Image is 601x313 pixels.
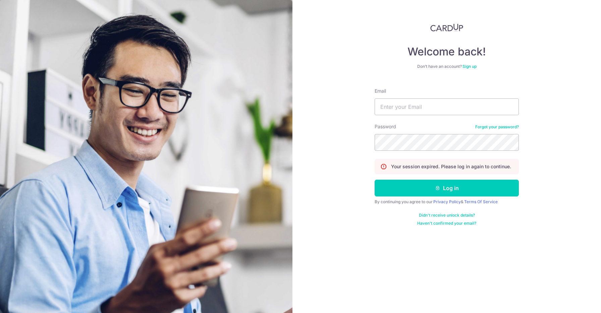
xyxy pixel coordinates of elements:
a: Privacy Policy [433,199,461,204]
h4: Welcome back! [375,45,519,58]
button: Log in [375,180,519,196]
a: Forgot your password? [475,124,519,130]
a: Sign up [462,64,477,69]
p: Your session expired. Please log in again to continue. [391,163,511,170]
a: Didn't receive unlock details? [419,213,475,218]
input: Enter your Email [375,98,519,115]
div: By continuing you agree to our & [375,199,519,205]
a: Terms Of Service [464,199,498,204]
label: Password [375,123,396,130]
label: Email [375,88,386,94]
div: Don’t have an account? [375,64,519,69]
a: Haven't confirmed your email? [417,221,476,226]
img: CardUp Logo [430,24,463,32]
